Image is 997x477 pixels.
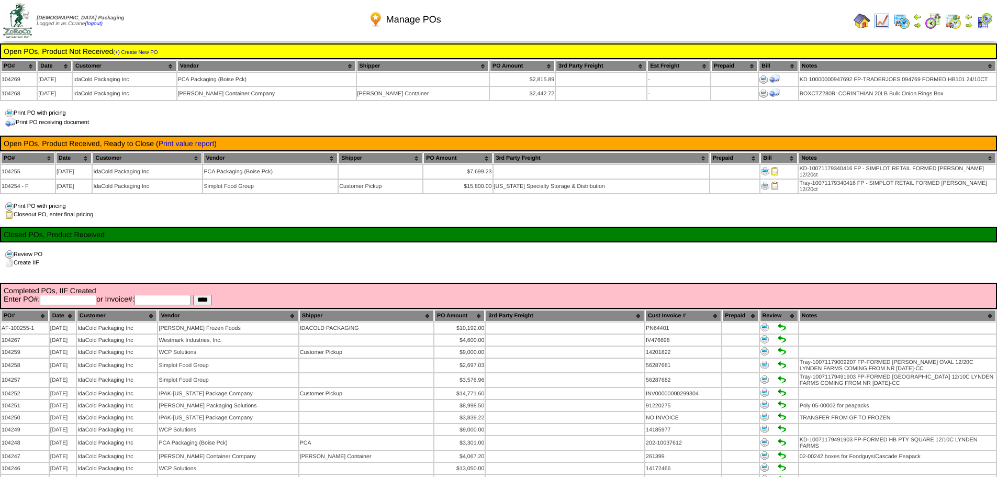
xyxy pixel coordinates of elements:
[1,60,37,72] th: PO#
[158,373,298,387] td: Simplot Food Group
[50,451,76,462] td: [DATE]
[799,400,996,411] td: Poly 05-00002 for peapacks
[1,165,55,179] td: 104255
[435,337,484,343] div: $4,600.00
[435,440,484,446] div: $3,301.00
[760,463,769,472] img: Print
[760,335,769,343] img: Print
[339,152,422,164] th: Shipper
[1,463,49,474] td: 104246
[778,347,786,356] img: Set to Handled
[158,347,298,358] td: WCP Solutions
[645,424,721,435] td: 14185977
[158,412,298,423] td: IPAK-[US_STATE] Package Company
[759,90,768,98] img: Print
[435,427,484,433] div: $9,000.00
[77,436,157,450] td: IdaCold Packaging Inc
[93,165,202,179] td: IdaCold Packaging Inc
[339,180,422,193] td: Customer Pickup
[77,424,157,435] td: IdaCold Packaging Inc
[761,182,769,190] img: Print
[435,403,484,409] div: $8,998.50
[158,424,298,435] td: WCP Solutions
[424,169,491,175] div: $7,699.23
[5,202,14,210] img: print.gif
[1,335,49,346] td: 104267
[778,425,786,433] img: Set to Handled
[771,182,779,190] img: Close PO
[3,47,994,56] td: Open POs, Product Not Received
[778,451,786,460] img: Set to Handled
[1,180,55,193] td: 104254 - F
[5,117,16,128] img: truck.png
[645,436,721,450] td: 202-10037612
[56,152,92,164] th: Date
[556,60,646,72] th: 3rd Party Freight
[435,453,484,460] div: $4,067.20
[37,15,124,21] span: [DEMOGRAPHIC_DATA] Packaging
[434,310,485,321] th: PO Amount
[778,438,786,447] img: Set to Handled
[5,250,14,259] img: print.gif
[357,60,489,72] th: Shipper
[73,87,176,100] td: IdaCold Packaging Inc
[1,400,49,411] td: 104251
[799,373,996,387] td: Tray-10071179491903 FP-FORMED [GEOGRAPHIC_DATA] 12/10C LYNDEN FARMS COMING FROM NR [DATE]-CC
[50,436,76,450] td: [DATE]
[50,463,76,474] td: [DATE]
[1,359,49,372] td: 104258
[177,87,356,100] td: [PERSON_NAME] Container Company
[645,335,721,346] td: IV476698
[945,13,961,29] img: calendarinout.gif
[77,388,157,399] td: IdaCold Packaging Inc
[647,87,710,100] td: -
[965,13,973,21] img: arrowleft.gif
[435,391,484,397] div: $14,771.60
[799,165,996,179] td: KD-10071179340416 FP - SIMPLOT RETAIL FORMED [PERSON_NAME] 12/20ct
[38,73,72,86] td: [DATE]
[1,347,49,358] td: 104259
[435,465,484,472] div: $13,050.00
[50,359,76,372] td: [DATE]
[799,73,996,86] td: KD 10000000947692 FP-TRADERJOES 094769 FORMED HB101 24/10CT
[1,310,49,321] th: PO#
[913,13,922,21] img: arrowleft.gif
[760,152,798,164] th: Bill
[769,73,780,84] img: Print Receiving Document
[645,373,721,387] td: 56287682
[299,388,433,399] td: Customer Pickup
[760,347,769,356] img: Print
[435,325,484,331] div: $10,192.00
[77,310,157,321] th: Customer
[203,165,338,179] td: PCA Packaging (Boise Pck)
[778,463,786,472] img: Set to Handled
[769,87,780,98] img: Print Receiving Document
[1,436,49,450] td: 104248
[799,310,996,321] th: Notes
[778,413,786,421] img: Set to Handled
[1,152,55,164] th: PO#
[435,377,484,383] div: $3,576.96
[799,180,996,193] td: Tray-10071179340416 FP - SIMPLOT RETAIL FORMED [PERSON_NAME] 12/20ct
[50,323,76,334] td: [DATE]
[77,451,157,462] td: IdaCold Packaging Inc
[158,463,298,474] td: WCP Solutions
[760,323,769,331] img: Print
[73,60,176,72] th: Customer
[85,21,103,27] a: (logout)
[424,183,491,190] div: $15,800.00
[893,13,910,29] img: calendarprod.gif
[759,60,798,72] th: Bill
[56,180,92,193] td: [DATE]
[760,375,769,384] img: Print
[490,91,554,97] div: $2,442.72
[645,388,721,399] td: INV00000000299304
[1,373,49,387] td: 104257
[647,73,710,86] td: -
[38,60,72,72] th: Date
[486,310,644,321] th: 3rd Party Freight
[158,335,298,346] td: Westmark Industries, Inc.
[5,210,14,219] img: clipboard.gif
[177,73,356,86] td: PCA Packaging (Boise Pck)
[778,323,786,331] img: Set to Handled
